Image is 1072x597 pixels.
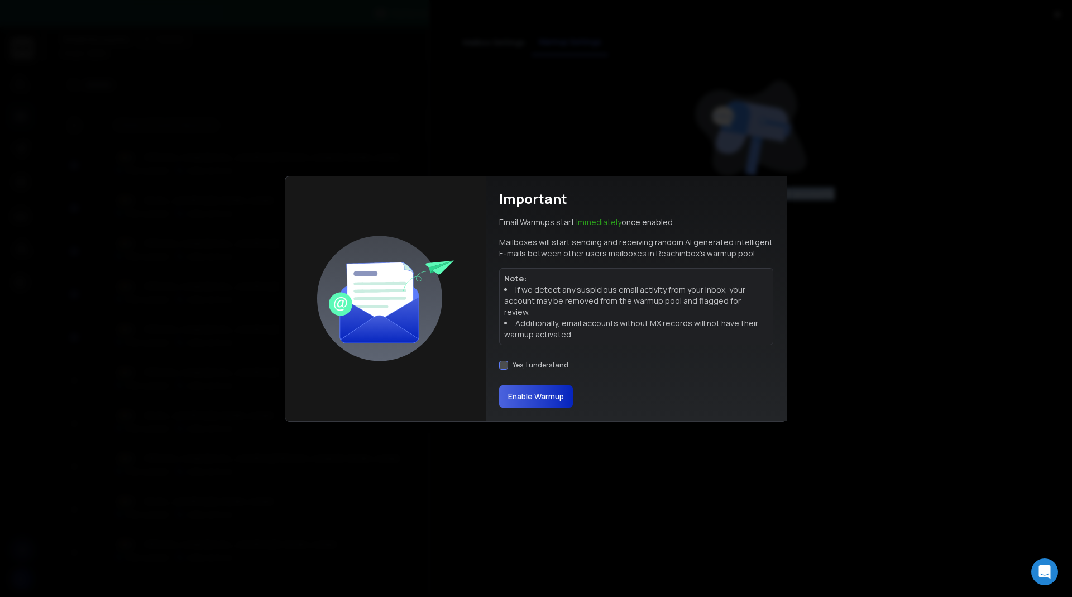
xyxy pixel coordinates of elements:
li: If we detect any suspicious email activity from your inbox, your account may be removed from the ... [504,284,768,318]
li: Additionally, email accounts without MX records will not have their warmup activated. [504,318,768,340]
label: Yes, I understand [513,361,568,370]
p: Mailboxes will start sending and receiving random AI generated intelligent E-mails between other ... [499,237,773,259]
span: Immediately [576,217,621,227]
h1: Important [499,190,567,208]
button: Enable Warmup [499,385,573,408]
p: Email Warmups start once enabled. [499,217,674,228]
p: Note: [504,273,768,284]
div: Open Intercom Messenger [1031,558,1058,585]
